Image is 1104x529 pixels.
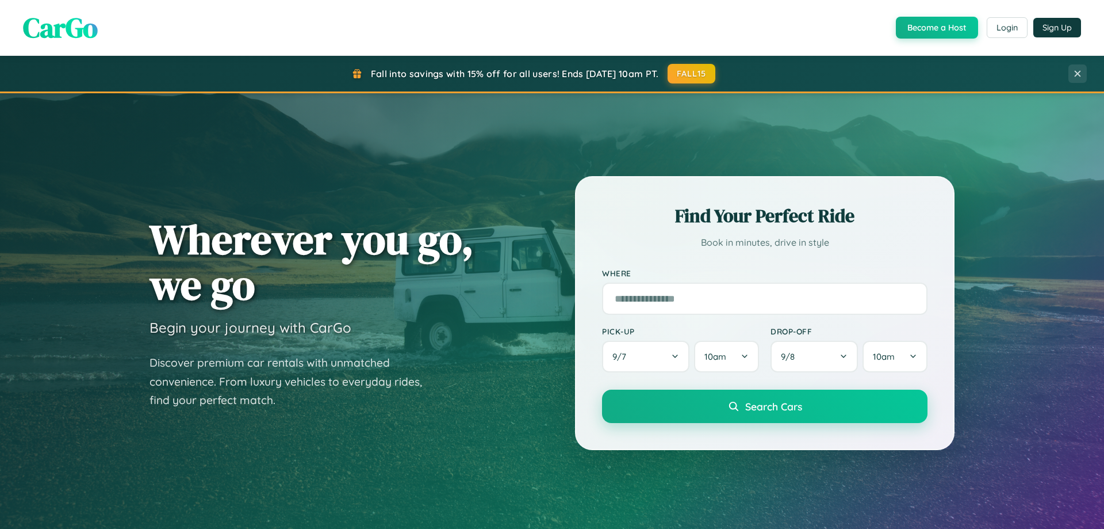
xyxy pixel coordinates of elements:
[896,17,978,39] button: Become a Host
[602,326,759,336] label: Pick-up
[770,326,927,336] label: Drop-off
[873,351,895,362] span: 10am
[745,400,802,413] span: Search Cars
[770,341,858,372] button: 9/8
[602,341,689,372] button: 9/7
[149,216,474,307] h1: Wherever you go, we go
[23,9,98,47] span: CarGo
[1033,18,1081,37] button: Sign Up
[668,64,716,83] button: FALL15
[781,351,800,362] span: 9 / 8
[149,319,351,336] h3: Begin your journey with CarGo
[612,351,632,362] span: 9 / 7
[602,268,927,278] label: Where
[602,234,927,251] p: Book in minutes, drive in style
[987,17,1028,38] button: Login
[371,68,659,79] span: Fall into savings with 15% off for all users! Ends [DATE] 10am PT.
[602,390,927,423] button: Search Cars
[862,341,927,372] button: 10am
[694,341,759,372] button: 10am
[704,351,726,362] span: 10am
[149,353,437,410] p: Discover premium car rentals with unmatched convenience. From luxury vehicles to everyday rides, ...
[602,203,927,229] h2: Find Your Perfect Ride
